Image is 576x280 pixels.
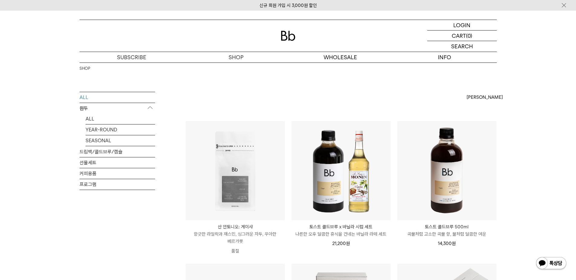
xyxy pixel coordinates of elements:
a: 드립백/콜드브루/캡슐 [80,146,155,157]
p: INFO [392,52,497,63]
a: 프로그램 [80,179,155,190]
p: 향긋한 라일락과 재스민, 싱그러운 자두, 우아한 베르가못 [186,230,285,245]
p: 곡물처럼 고소한 곡물 향, 꿀처럼 달콤한 여운 [397,230,496,238]
p: 산 안토니오: 게이샤 [186,223,285,230]
span: 원 [346,241,350,246]
span: [PERSON_NAME] [467,94,503,101]
a: 산 안토니오: 게이샤 향긋한 라일락과 재스민, 싱그러운 자두, 우아한 베르가못 [186,223,285,245]
a: CART (0) [427,31,497,41]
p: 토스트 콜드브루 500ml [397,223,496,230]
a: SUBSCRIBE [80,52,184,63]
img: 카카오톡 채널 1:1 채팅 버튼 [535,256,567,271]
p: (0) [466,31,472,41]
a: ALL [80,92,155,103]
a: SHOP [184,52,288,63]
span: 원 [452,241,456,246]
p: LOGIN [453,20,470,30]
p: WHOLESALE [288,52,392,63]
img: 토스트 콜드브루 x 바닐라 시럽 세트 [291,121,391,220]
a: ALL [86,114,155,124]
span: 14,300 [438,241,456,246]
img: 로고 [281,31,295,41]
a: SHOP [80,66,90,72]
p: 나른한 오후 달콤한 휴식을 건네는 바닐라 라떼 세트 [291,230,391,238]
img: 산 안토니오: 게이샤 [186,121,285,220]
a: 커피용품 [80,168,155,179]
a: 선물세트 [80,157,155,168]
img: 토스트 콜드브루 500ml [397,121,496,220]
a: LOGIN [427,20,497,31]
a: 신규 회원 가입 시 3,000원 할인 [259,3,317,8]
a: SEASONAL [86,135,155,146]
a: YEAR-ROUND [86,124,155,135]
a: 토스트 콜드브루 x 바닐라 시럽 세트 나른한 오후 달콤한 휴식을 건네는 바닐라 라떼 세트 [291,223,391,238]
p: SEARCH [451,41,473,52]
span: 21,200 [332,241,350,246]
p: 품절 [186,245,285,257]
p: 토스트 콜드브루 x 바닐라 시럽 세트 [291,223,391,230]
a: 토스트 콜드브루 500ml 곡물처럼 고소한 곡물 향, 꿀처럼 달콤한 여운 [397,223,496,238]
p: 원두 [80,103,155,114]
p: CART [452,31,466,41]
